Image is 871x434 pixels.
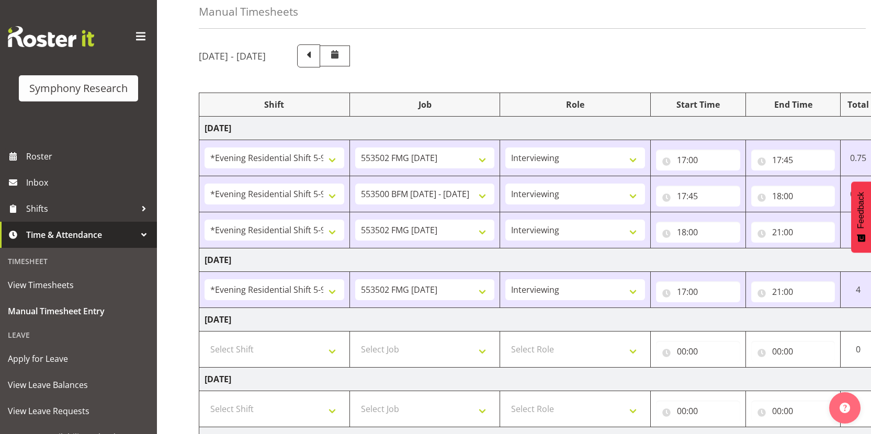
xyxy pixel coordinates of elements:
[856,192,866,229] span: Feedback
[656,341,740,362] input: Click to select...
[355,98,495,111] div: Job
[751,222,835,243] input: Click to select...
[840,403,850,413] img: help-xxl-2.png
[8,377,149,393] span: View Leave Balances
[3,372,154,398] a: View Leave Balances
[656,401,740,421] input: Click to select...
[3,324,154,346] div: Leave
[751,98,835,111] div: End Time
[656,150,740,170] input: Click to select...
[8,303,149,319] span: Manual Timesheet Entry
[3,298,154,324] a: Manual Timesheet Entry
[3,272,154,298] a: View Timesheets
[26,149,152,164] span: Roster
[656,186,740,207] input: Click to select...
[8,277,149,293] span: View Timesheets
[656,222,740,243] input: Click to select...
[846,98,870,111] div: Total
[8,26,94,47] img: Rosterit website logo
[751,341,835,362] input: Click to select...
[3,346,154,372] a: Apply for Leave
[3,398,154,424] a: View Leave Requests
[505,98,645,111] div: Role
[199,50,266,62] h5: [DATE] - [DATE]
[751,150,835,170] input: Click to select...
[8,351,149,367] span: Apply for Leave
[26,201,136,216] span: Shifts
[656,281,740,302] input: Click to select...
[751,186,835,207] input: Click to select...
[3,250,154,272] div: Timesheet
[26,175,152,190] span: Inbox
[29,81,128,96] div: Symphony Research
[205,98,344,111] div: Shift
[656,98,740,111] div: Start Time
[199,6,298,18] h4: Manual Timesheets
[751,401,835,421] input: Click to select...
[8,403,149,419] span: View Leave Requests
[851,181,871,253] button: Feedback - Show survey
[751,281,835,302] input: Click to select...
[26,227,136,243] span: Time & Attendance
